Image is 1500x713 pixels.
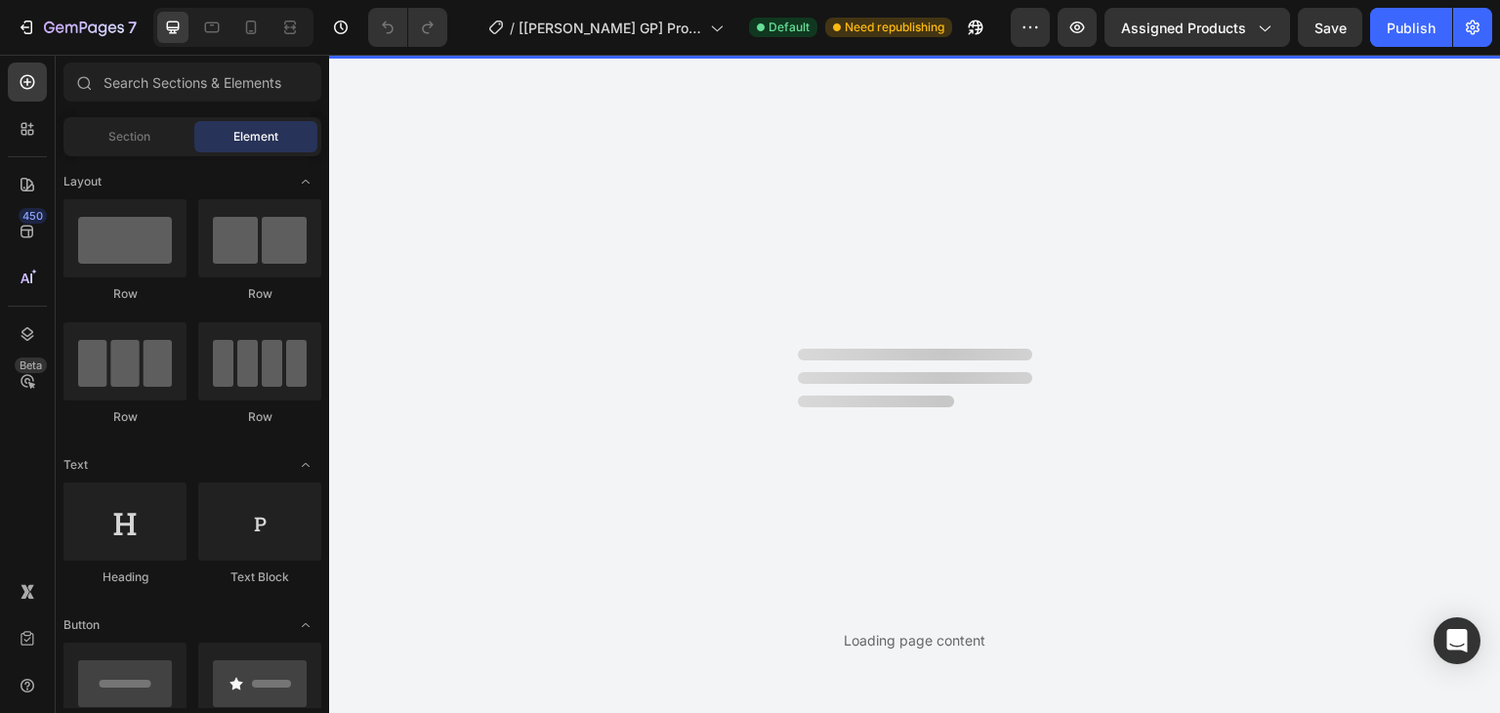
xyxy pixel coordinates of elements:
[845,19,944,36] span: Need republishing
[290,609,321,641] span: Toggle open
[198,285,321,303] div: Row
[15,357,47,373] div: Beta
[290,166,321,197] span: Toggle open
[1121,18,1246,38] span: Assigned Products
[63,456,88,474] span: Text
[63,63,321,102] input: Search Sections & Elements
[1387,18,1436,38] div: Publish
[1370,8,1452,47] button: Publish
[1314,20,1347,36] span: Save
[198,408,321,426] div: Row
[63,408,187,426] div: Row
[1434,617,1480,664] div: Open Intercom Messenger
[128,16,137,39] p: 7
[19,208,47,224] div: 450
[368,8,447,47] div: Undo/Redo
[1298,8,1362,47] button: Save
[108,128,150,146] span: Section
[769,19,810,36] span: Default
[290,449,321,481] span: Toggle open
[198,568,321,586] div: Text Block
[510,18,515,38] span: /
[519,18,702,38] span: [[PERSON_NAME] GP] Product Page - [DATE] 11:49:01
[63,173,102,190] span: Layout
[8,8,146,47] button: 7
[63,285,187,303] div: Row
[1104,8,1290,47] button: Assigned Products
[233,128,278,146] span: Element
[63,616,100,634] span: Button
[63,568,187,586] div: Heading
[844,630,985,650] div: Loading page content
